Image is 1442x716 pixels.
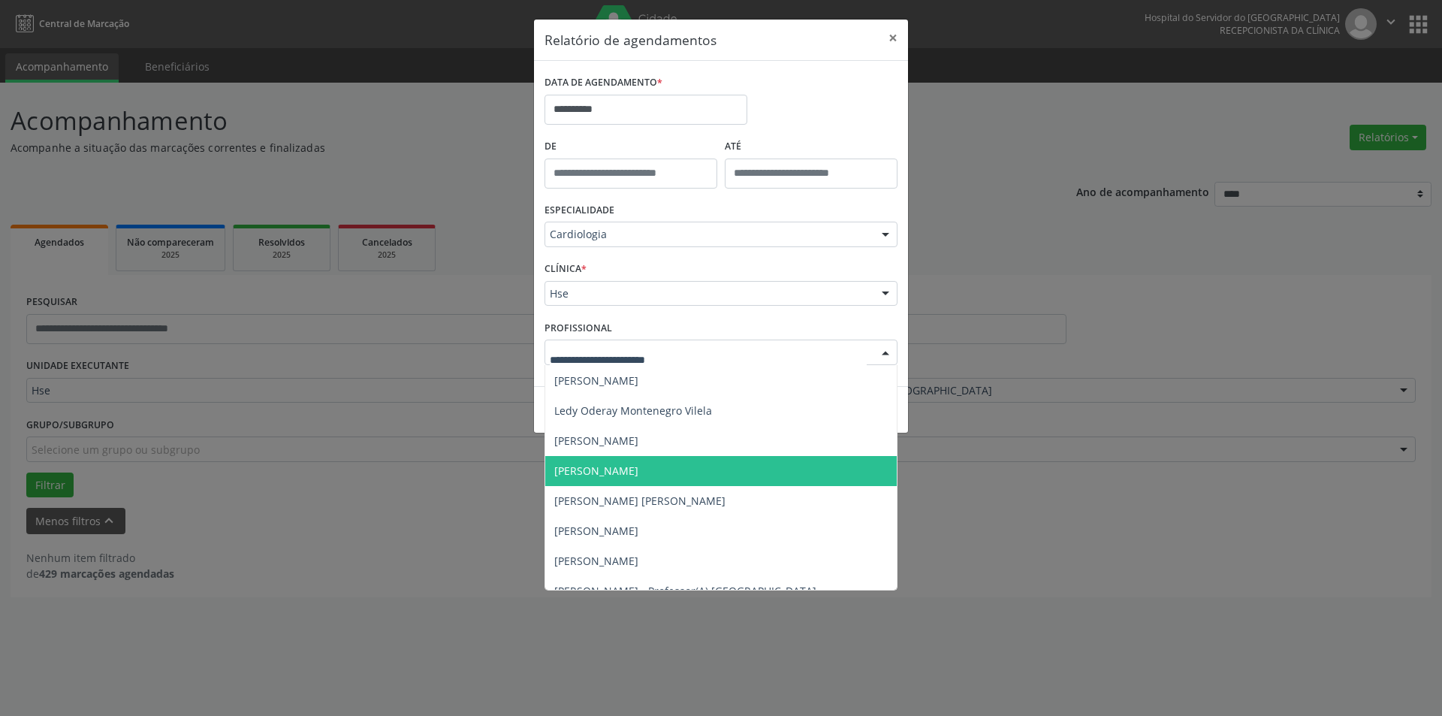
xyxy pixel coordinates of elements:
[554,434,638,448] span: [PERSON_NAME]
[554,554,638,568] span: [PERSON_NAME]
[545,30,716,50] h5: Relatório de agendamentos
[725,135,897,159] label: ATÉ
[554,584,816,598] span: [PERSON_NAME] - Professor(A) [GEOGRAPHIC_DATA]
[550,227,867,242] span: Cardiologia
[545,258,587,281] label: CLÍNICA
[550,286,867,301] span: Hse
[554,373,638,388] span: [PERSON_NAME]
[554,524,638,538] span: [PERSON_NAME]
[545,71,662,95] label: DATA DE AGENDAMENTO
[554,403,712,418] span: Ledy Oderay Montenegro Vilela
[545,316,612,340] label: PROFISSIONAL
[878,20,908,56] button: Close
[554,464,638,478] span: [PERSON_NAME]
[545,135,717,159] label: De
[554,494,726,508] span: [PERSON_NAME] [PERSON_NAME]
[545,199,614,222] label: ESPECIALIDADE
